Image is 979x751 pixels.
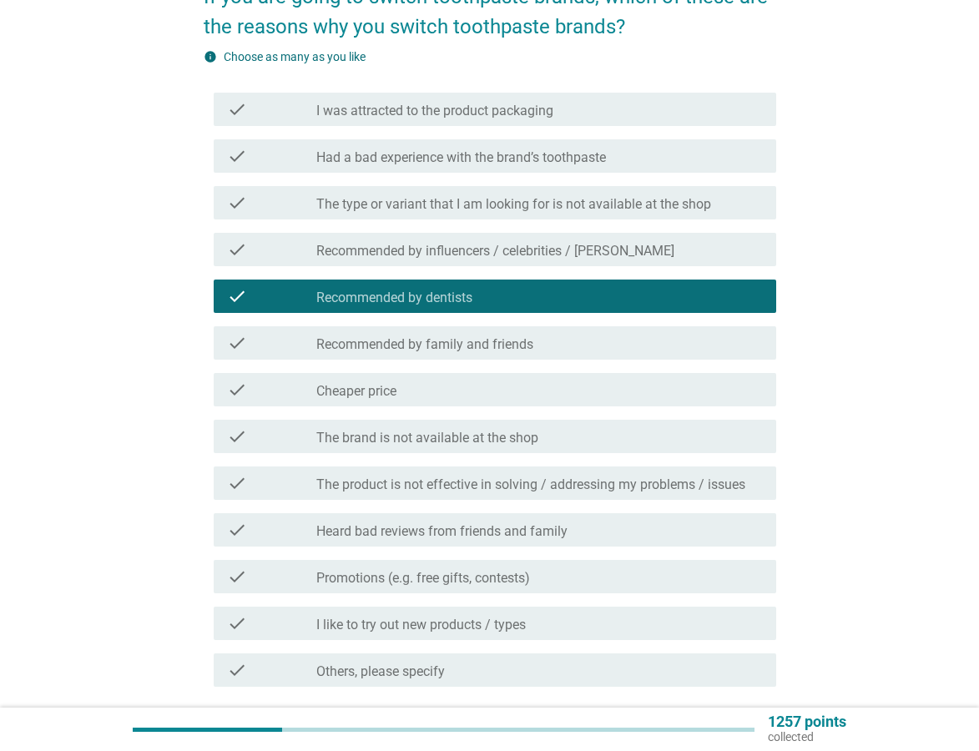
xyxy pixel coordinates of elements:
i: check [227,286,247,306]
p: 1257 points [768,714,846,729]
i: check [227,193,247,213]
label: Had a bad experience with the brand’s toothpaste [316,149,606,166]
label: Choose as many as you like [224,50,366,63]
label: Recommended by influencers / celebrities / [PERSON_NAME] [316,243,674,260]
i: check [227,380,247,400]
label: The type or variant that I am looking for is not available at the shop [316,196,711,213]
i: check [227,520,247,540]
label: I was attracted to the product packaging [316,103,553,119]
i: check [227,333,247,353]
label: Heard bad reviews from friends and family [316,523,568,540]
label: The product is not effective in solving / addressing my problems / issues [316,476,745,493]
i: info [204,50,217,63]
i: check [227,567,247,587]
i: check [227,99,247,119]
i: check [227,426,247,446]
p: collected [768,729,846,744]
label: Recommended by dentists [316,290,472,306]
i: check [227,239,247,260]
i: check [227,660,247,680]
label: Others, please specify [316,663,445,680]
label: Promotions (e.g. free gifts, contests) [316,570,530,587]
label: Cheaper price [316,383,396,400]
i: check [227,146,247,166]
label: Recommended by family and friends [316,336,533,353]
i: check [227,613,247,633]
i: check [227,473,247,493]
label: I like to try out new products / types [316,617,526,633]
label: The brand is not available at the shop [316,430,538,446]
